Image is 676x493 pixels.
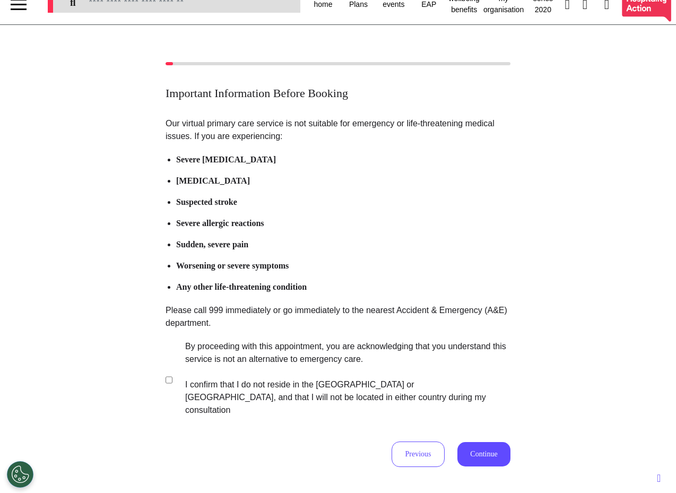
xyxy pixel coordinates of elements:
b: Sudden, severe pain [176,240,248,249]
b: [MEDICAL_DATA] [176,176,250,185]
h2: Important Information Before Booking [166,87,510,100]
b: Worsening or severe symptoms [176,261,289,270]
button: Continue [457,442,510,466]
b: Suspected stroke [176,197,237,206]
p: Please call 999 immediately or go immediately to the nearest Accident & Emergency (A&E) department. [166,304,510,330]
b: Severe allergic reactions [176,219,264,228]
b: Any other life-threatening condition [176,282,307,291]
button: Previous [392,442,445,467]
label: By proceeding with this appointment, you are acknowledging that you understand this service is no... [175,340,507,417]
b: Severe [MEDICAL_DATA] [176,155,276,164]
p: Our virtual primary care service is not suitable for emergency or life-threatening medical issues... [166,117,510,143]
button: Open Preferences [7,461,33,488]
